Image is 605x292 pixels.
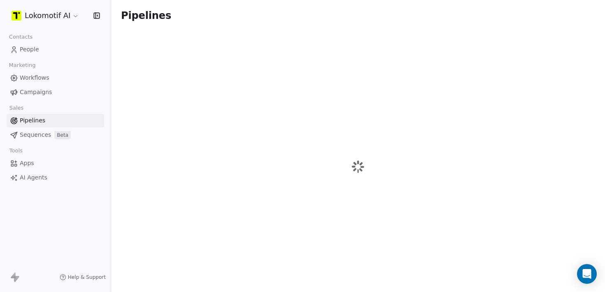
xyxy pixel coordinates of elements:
[7,156,104,170] a: Apps
[20,159,34,168] span: Apps
[6,145,26,157] span: Tools
[12,11,21,21] img: logo-lokomotif.png
[68,274,106,281] span: Help & Support
[20,116,45,125] span: Pipelines
[5,31,36,43] span: Contacts
[20,74,49,82] span: Workflows
[7,71,104,85] a: Workflows
[20,173,47,182] span: AI Agents
[7,85,104,99] a: Campaigns
[20,88,52,97] span: Campaigns
[54,131,71,139] span: Beta
[6,102,27,114] span: Sales
[60,274,106,281] a: Help & Support
[20,45,39,54] span: People
[7,43,104,56] a: People
[577,264,597,284] div: Open Intercom Messenger
[7,171,104,184] a: AI Agents
[5,59,39,71] span: Marketing
[25,10,70,21] span: Lokomotif AI
[121,10,171,21] span: Pipelines
[7,128,104,142] a: SequencesBeta
[20,131,51,139] span: Sequences
[10,9,81,23] button: Lokomotif AI
[7,114,104,127] a: Pipelines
